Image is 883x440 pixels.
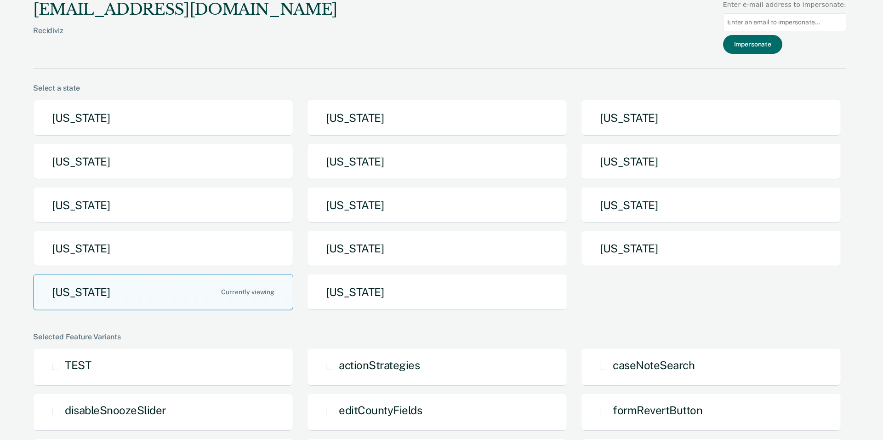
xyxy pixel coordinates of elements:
button: [US_STATE] [33,100,293,136]
button: [US_STATE] [307,100,567,136]
button: [US_STATE] [581,187,841,223]
div: Select a state [33,84,846,92]
button: [US_STATE] [581,143,841,180]
button: [US_STATE] [307,187,567,223]
div: Recidiviz [33,26,337,50]
input: Enter an email to impersonate... [723,13,846,31]
button: Impersonate [723,35,782,54]
button: [US_STATE] [33,274,293,310]
button: [US_STATE] [33,187,293,223]
button: [US_STATE] [307,274,567,310]
button: [US_STATE] [307,230,567,267]
button: [US_STATE] [307,143,567,180]
button: [US_STATE] [33,143,293,180]
button: [US_STATE] [581,230,841,267]
span: disableSnoozeSlider [65,404,166,417]
button: [US_STATE] [33,230,293,267]
span: formRevertButton [613,404,702,417]
span: TEST [65,359,91,371]
span: editCountyFields [339,404,422,417]
span: caseNoteSearch [613,359,695,371]
div: Selected Feature Variants [33,332,846,341]
span: actionStrategies [339,359,420,371]
button: [US_STATE] [581,100,841,136]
